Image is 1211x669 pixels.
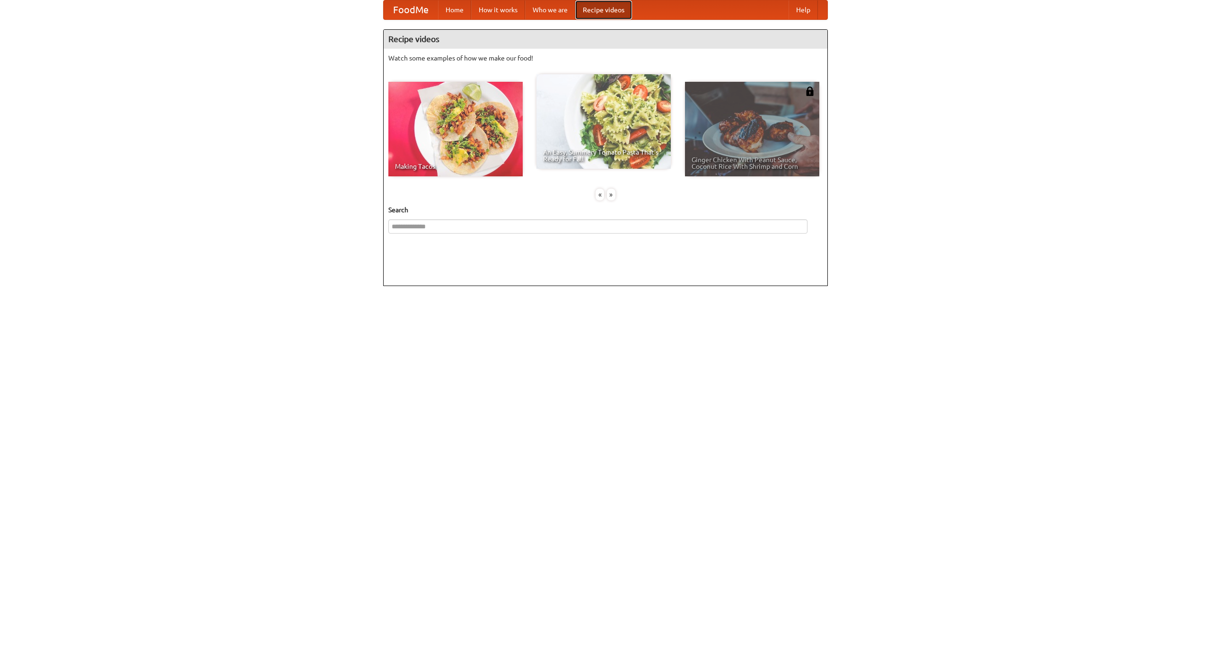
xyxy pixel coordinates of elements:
a: How it works [471,0,525,19]
span: Making Tacos [395,163,516,170]
a: Help [789,0,818,19]
a: FoodMe [384,0,438,19]
a: An Easy, Summery Tomato Pasta That's Ready for Fall [536,74,671,169]
p: Watch some examples of how we make our food! [388,53,823,63]
h4: Recipe videos [384,30,827,49]
div: « [596,189,604,200]
span: An Easy, Summery Tomato Pasta That's Ready for Fall [543,149,664,162]
a: Home [438,0,471,19]
h5: Search [388,205,823,215]
div: » [607,189,615,200]
a: Recipe videos [575,0,632,19]
a: Making Tacos [388,82,523,176]
a: Who we are [525,0,575,19]
img: 483408.png [805,87,815,96]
